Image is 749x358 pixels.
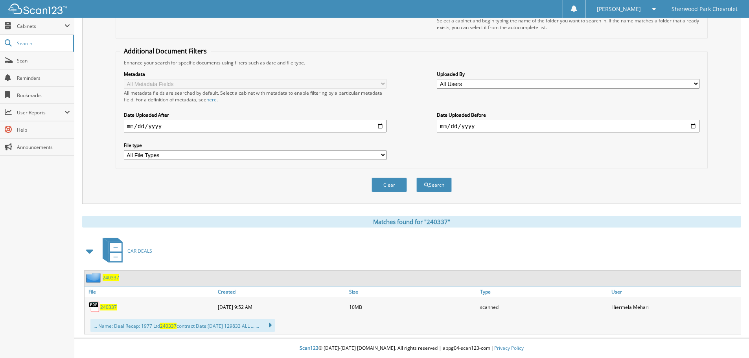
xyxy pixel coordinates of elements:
span: User Reports [17,109,64,116]
div: Hiermela Mehari [609,299,741,315]
img: PDF.png [88,301,100,313]
img: folder2.png [86,273,103,283]
legend: Additional Document Filters [120,47,211,55]
a: Size [347,286,478,297]
a: here [206,96,217,103]
span: Scan123 [300,345,318,351]
div: © [DATE]-[DATE] [DOMAIN_NAME]. All rights reserved | appg04-scan123-com | [74,339,749,358]
input: end [437,120,699,132]
span: Announcements [17,144,70,151]
button: Search [416,178,452,192]
a: CAR DEALS [98,235,152,266]
span: Sherwood Park Chevrolet [672,7,738,11]
input: start [124,120,386,132]
span: Help [17,127,70,133]
a: User [609,286,741,297]
span: Cabinets [17,23,64,29]
a: 240337 [100,304,117,310]
button: Clear [372,178,407,192]
span: [PERSON_NAME] [597,7,641,11]
span: 240337 [160,323,177,329]
div: All metadata fields are searched by default. Select a cabinet with metadata to enable filtering b... [124,90,386,103]
label: File type [124,142,386,149]
img: scan123-logo-white.svg [8,4,67,14]
iframe: Chat Widget [710,320,749,358]
label: Date Uploaded After [124,112,386,118]
a: Privacy Policy [494,345,524,351]
label: Metadata [124,71,386,77]
a: Type [478,286,609,297]
a: 240337 [103,274,119,281]
div: ... Name: Deal Recap: 1977 Ltd contract Date:[DATE] 129833 ALL ... ... [90,319,275,332]
div: Enhance your search for specific documents using filters such as date and file type. [120,59,703,66]
div: Select a cabinet and begin typing the name of the folder you want to search in. If the name match... [437,17,699,31]
label: Date Uploaded Before [437,112,699,118]
label: Uploaded By [437,71,699,77]
span: Scan [17,57,70,64]
a: File [85,286,216,297]
span: Bookmarks [17,92,70,99]
span: CAR DEALS [127,248,152,254]
div: 10MB [347,299,478,315]
div: scanned [478,299,609,315]
a: Created [216,286,347,297]
div: [DATE] 9:52 AM [216,299,347,315]
span: Reminders [17,75,70,81]
span: Search [17,40,69,47]
div: Matches found for "240337" [82,216,741,228]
